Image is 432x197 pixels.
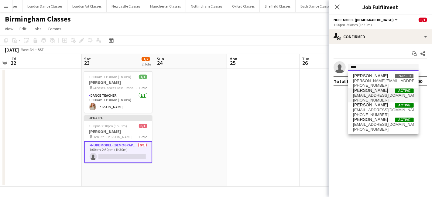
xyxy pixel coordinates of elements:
[142,57,150,61] span: 1/2
[157,56,164,62] span: Sun
[302,56,309,62] span: Tue
[84,115,152,163] app-job-card: Updated1:00pm-2:30pm (1h30m)0/1[PERSON_NAME] Hen life - [PERSON_NAME]1 RoleNude Model ([DEMOGRAPH...
[353,108,414,112] span: gdpfreelanceservicesltd@yahoo.com
[353,93,414,98] span: garyizzard@blueyonder.co.uk
[395,118,414,122] span: Active
[11,59,16,66] span: 22
[84,56,91,62] span: Sat
[395,74,414,78] span: Paused
[395,88,414,93] span: Active
[353,127,414,132] span: +4407881260186
[296,0,336,12] button: Bath Dance Classes
[139,124,147,128] span: 0/1
[84,129,152,134] h3: [PERSON_NAME]
[107,0,145,12] button: Newcastle Classes
[353,98,414,103] span: +447851460850
[186,0,227,12] button: Nottingham Classes
[301,59,309,66] span: 26
[2,25,16,33] a: View
[227,0,260,12] button: Oxford Classes
[139,75,147,79] span: 1/1
[334,18,394,22] span: Nude Model (Male)
[353,78,414,83] span: gary_back@hotmail.co.uk
[145,0,186,12] button: Manchester Classes
[45,25,64,33] a: Comms
[334,78,354,84] div: Total fee
[353,102,388,108] span: Gary Perry
[84,92,152,113] app-card-role: Dance Teacher1/110:00am-11:30am (1h30m)[PERSON_NAME]
[353,88,388,93] span: Gary Izzard
[84,141,152,163] app-card-role: Nude Model ([DEMOGRAPHIC_DATA])0/11:00pm-2:30pm (1h30m)
[84,80,152,85] h3: [PERSON_NAME]
[89,124,127,128] span: 1:00pm-2:30pm (1h30m)
[329,3,432,11] h3: Job Fulfilment
[156,59,164,66] span: 24
[353,122,414,127] span: garyjstokes@yahoo.co.uk
[20,47,35,52] span: Week 34
[5,15,71,24] h1: Birmingham Classes
[93,135,133,139] span: Hen life - [PERSON_NAME]
[353,117,388,122] span: Gary Stokes
[334,18,399,22] button: Nude Model ([DEMOGRAPHIC_DATA])
[142,62,151,66] div: 2 Jobs
[93,85,139,90] span: Grease Dance Class - Robannas
[5,26,13,32] span: View
[84,115,152,120] div: Updated
[48,26,61,32] span: Comms
[38,47,44,52] div: BST
[22,0,67,12] button: London Dance Classes
[260,0,296,12] button: Sheffield Classes
[229,56,237,62] span: Mon
[33,26,42,32] span: Jobs
[353,73,388,78] span: Gary Back
[84,71,152,113] app-job-card: 10:00am-11:30am (1h30m)1/1[PERSON_NAME] Grease Dance Class - Robannas1 RoleDance Teacher1/110:00a...
[228,59,237,66] span: 25
[67,0,107,12] button: London Art Classes
[353,83,414,88] span: +447958572039
[329,29,432,44] div: Confirmed
[139,135,147,139] span: 1 Role
[19,26,26,32] span: Edit
[395,103,414,108] span: Active
[17,25,29,33] a: Edit
[89,75,132,79] span: 10:00am-11:30am (1h30m)
[5,47,19,53] div: [DATE]
[12,56,16,62] span: Fri
[419,18,427,22] span: 0/1
[139,85,147,90] span: 1 Role
[353,112,414,117] span: +4407783077542
[30,25,44,33] a: Jobs
[83,59,91,66] span: 23
[334,22,427,27] div: 1:00pm-2:30pm (1h30m)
